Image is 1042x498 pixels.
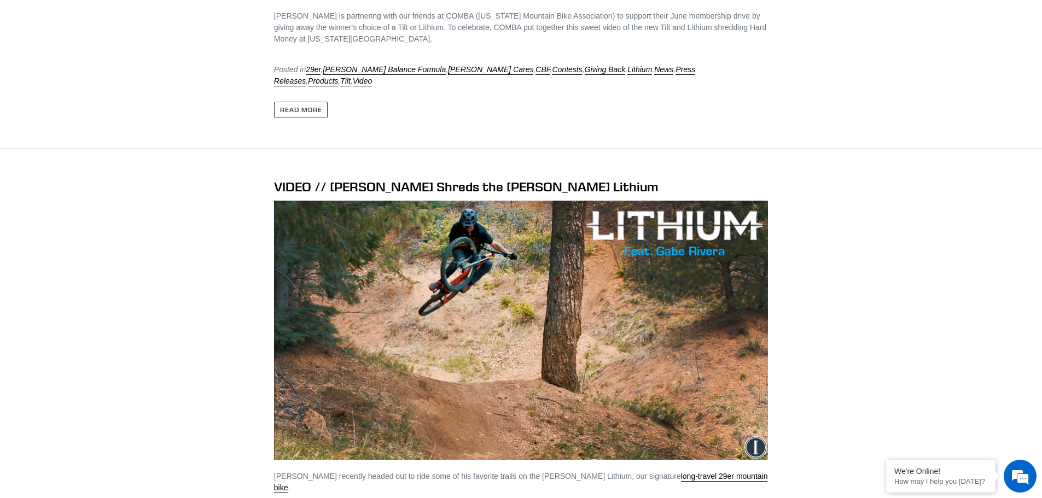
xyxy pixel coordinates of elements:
[63,138,151,248] span: We're online!
[894,477,987,485] p: How may I help you today?
[627,65,652,75] a: Lithium
[274,10,768,45] div: [PERSON_NAME] is partnering with our friends at COMBA ([US_STATE] Mountain Bike Association) to s...
[552,65,582,75] a: Contests
[179,5,206,32] div: Minimize live chat window
[288,483,290,492] span: .
[306,65,321,75] a: 29er
[73,61,200,75] div: Chat with us now
[274,472,681,481] span: [PERSON_NAME] recently headed out to ride some of his favorite trails on the [PERSON_NAME] Lithiu...
[274,178,658,195] a: VIDEO // [PERSON_NAME] Shreds the [PERSON_NAME] Lithium
[448,65,533,75] a: [PERSON_NAME] Cares
[894,467,987,476] div: We're Online!
[323,65,446,75] a: [PERSON_NAME] Balance Formula
[274,102,328,118] a: Read more: VIDEO // Shredding Hard Money at Maryland Mountain with COMBA and Canfield Bikes (Win ...
[585,65,626,75] a: Giving Back
[308,77,338,86] a: Products
[353,77,372,86] a: Video
[654,65,673,75] a: News
[340,77,351,86] a: Tilt
[274,64,768,87] div: Posted in , , , , , , , , , , ,
[5,298,208,337] textarea: Type your message and hit 'Enter'
[35,55,62,82] img: d_696896380_company_1647369064580_696896380
[535,65,550,75] a: CBF
[12,60,28,77] div: Navigation go back
[274,472,768,493] a: long-travel 29er mountain bike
